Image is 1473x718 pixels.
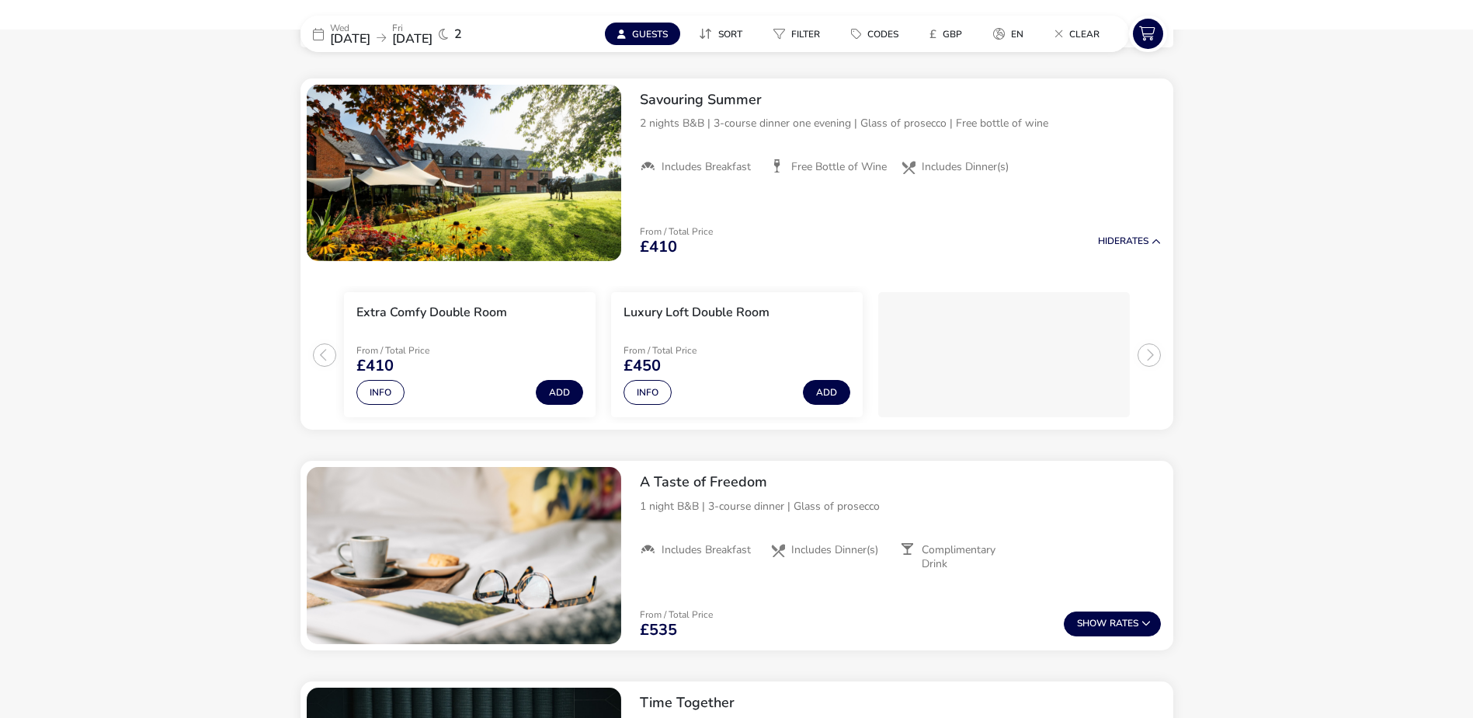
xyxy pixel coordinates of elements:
[981,23,1042,45] naf-pibe-menu-bar-item: en
[686,23,755,45] button: Sort
[605,23,686,45] naf-pibe-menu-bar-item: Guests
[330,30,370,47] span: [DATE]
[624,380,672,405] button: Info
[624,358,661,374] span: £450
[336,286,603,423] swiper-slide: 1 / 3
[392,30,433,47] span: [DATE]
[536,380,583,405] button: Add
[301,16,533,52] div: Wed[DATE]Fri[DATE]2
[307,85,621,262] swiper-slide: 1 / 1
[1098,235,1120,247] span: Hide
[624,305,770,321] h3: Luxury Loft Double Room
[1077,619,1110,629] span: Show
[922,160,1009,174] span: Includes Dinner(s)
[627,461,1173,584] div: A Taste of Freedom1 night B&B | 3-course dinner | Glass of proseccoIncludes BreakfastIncludes Din...
[624,346,734,355] p: From / Total Price
[917,23,981,45] naf-pibe-menu-bar-item: £GBP
[803,380,850,405] button: Add
[943,28,962,40] span: GBP
[718,28,742,40] span: Sort
[356,346,467,355] p: From / Total Price
[640,239,677,255] span: £410
[1042,23,1112,45] button: Clear
[662,160,751,174] span: Includes Breakfast
[605,23,680,45] button: Guests
[640,610,713,619] p: From / Total Price
[686,23,761,45] naf-pibe-menu-bar-item: Sort
[640,91,1161,109] h2: Savouring Summer
[917,23,974,45] button: £GBP
[1069,28,1100,40] span: Clear
[922,543,1018,571] span: Complimentary Drink
[839,23,911,45] button: Codes
[632,28,668,40] span: Guests
[662,543,751,557] span: Includes Breakfast
[791,543,878,557] span: Includes Dinner(s)
[640,473,1161,491] h2: A Taste of Freedom
[981,23,1036,45] button: en
[640,227,713,236] p: From / Total Price
[791,28,820,40] span: Filter
[1011,28,1023,40] span: en
[870,286,1138,423] swiper-slide: 3 / 3
[929,26,936,42] i: £
[640,115,1161,131] p: 2 nights B&B | 3-course dinner one evening | Glass of prosecco | Free bottle of wine
[791,160,887,174] span: Free Bottle of Wine
[839,23,917,45] naf-pibe-menu-bar-item: Codes
[356,305,507,321] h3: Extra Comfy Double Room
[356,380,405,405] button: Info
[640,498,1161,514] p: 1 night B&B | 3-course dinner | Glass of prosecco
[454,28,462,40] span: 2
[640,694,1161,712] h2: Time Together
[392,23,433,33] p: Fri
[867,28,898,40] span: Codes
[603,286,870,423] swiper-slide: 2 / 3
[761,23,832,45] button: Filter
[627,78,1173,187] div: Savouring Summer2 nights B&B | 3-course dinner one evening | Glass of prosecco | Free bottle of w...
[1098,236,1161,246] button: HideRates
[307,467,621,644] swiper-slide: 1 / 1
[1042,23,1118,45] naf-pibe-menu-bar-item: Clear
[356,358,394,374] span: £410
[640,622,677,638] span: £535
[330,23,370,33] p: Wed
[1064,612,1161,636] button: ShowRates
[761,23,839,45] naf-pibe-menu-bar-item: Filter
